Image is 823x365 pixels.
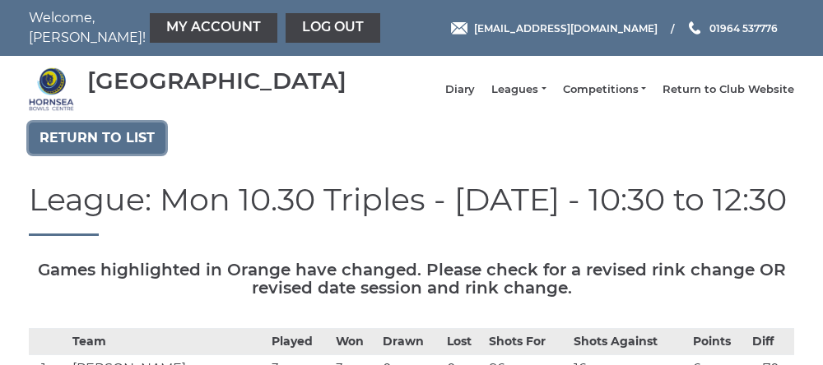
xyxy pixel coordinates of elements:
h5: Games highlighted in Orange have changed. Please check for a revised rink change OR revised date ... [29,261,794,297]
a: Email [EMAIL_ADDRESS][DOMAIN_NAME] [451,21,658,36]
a: Leagues [491,82,546,97]
th: Points [689,328,749,354]
div: [GEOGRAPHIC_DATA] [87,68,346,94]
a: Diary [445,82,475,97]
th: Lost [443,328,486,354]
th: Drawn [379,328,443,354]
th: Shots Against [570,328,689,354]
img: Email [451,22,467,35]
a: Return to list [29,122,165,154]
th: Shots For [485,328,569,354]
h1: League: Mon 10.30 Triples - [DATE] - 10:30 to 12:30 [29,182,794,236]
span: 01964 537776 [709,21,778,34]
a: Return to Club Website [663,82,794,97]
nav: Welcome, [PERSON_NAME]! [29,8,333,48]
a: Phone us 01964 537776 [686,21,778,36]
a: My Account [150,13,277,43]
img: Hornsea Bowls Centre [29,67,74,112]
th: Played [267,328,332,354]
th: Diff [748,328,794,354]
img: Phone us [689,21,700,35]
a: Log out [286,13,380,43]
th: Team [68,328,267,354]
span: [EMAIL_ADDRESS][DOMAIN_NAME] [474,21,658,34]
th: Won [332,328,379,354]
a: Competitions [563,82,646,97]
